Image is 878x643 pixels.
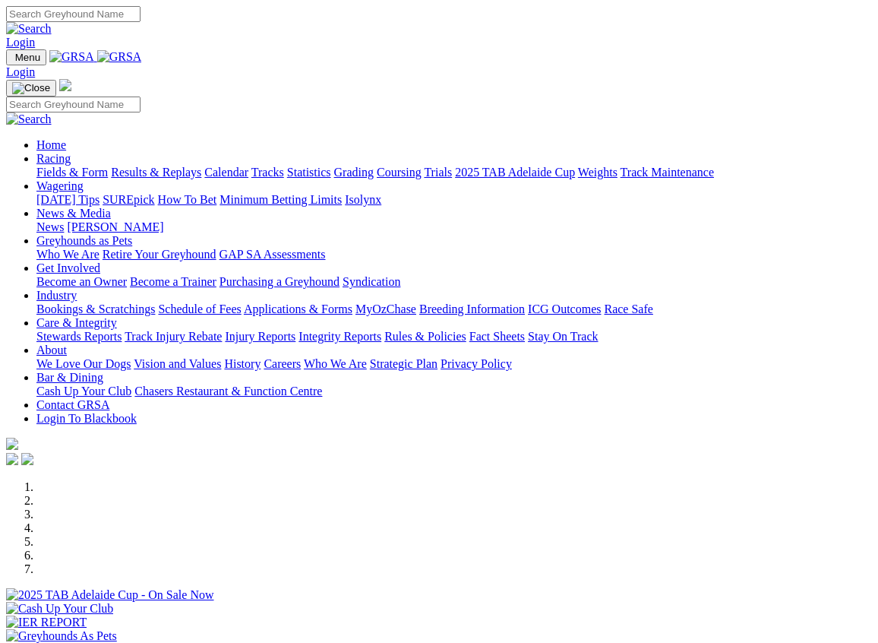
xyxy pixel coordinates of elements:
a: Chasers Restaurant & Function Centre [134,385,322,398]
a: MyOzChase [355,302,416,315]
a: [DATE] Tips [36,193,99,206]
a: Become an Owner [36,275,127,288]
a: Login To Blackbook [36,412,137,425]
a: Strategic Plan [370,357,437,370]
a: Bookings & Scratchings [36,302,155,315]
a: Privacy Policy [441,357,512,370]
a: Minimum Betting Limits [219,193,342,206]
a: Track Maintenance [621,166,714,179]
a: Injury Reports [225,330,295,343]
a: Statistics [287,166,331,179]
div: Bar & Dining [36,385,872,398]
a: We Love Our Dogs [36,357,131,370]
div: Wagering [36,193,872,207]
div: Racing [36,166,872,179]
a: 2025 TAB Adelaide Cup [455,166,575,179]
img: Cash Up Your Club [6,602,113,616]
img: logo-grsa-white.png [6,438,18,450]
a: Stay On Track [528,330,598,343]
img: GRSA [49,50,94,64]
button: Toggle navigation [6,49,46,65]
a: Grading [334,166,374,179]
a: History [224,357,261,370]
a: Race Safe [604,302,652,315]
a: [PERSON_NAME] [67,220,163,233]
a: Results & Replays [111,166,201,179]
a: Calendar [204,166,248,179]
a: Tracks [251,166,284,179]
img: GRSA [97,50,142,64]
a: Purchasing a Greyhound [219,275,340,288]
a: Retire Your Greyhound [103,248,216,261]
a: Cash Up Your Club [36,385,131,398]
input: Search [6,6,141,22]
a: Greyhounds as Pets [36,234,132,247]
a: Fields & Form [36,166,108,179]
a: Bar & Dining [36,371,103,384]
a: Breeding Information [419,302,525,315]
img: logo-grsa-white.png [59,79,71,91]
a: Stewards Reports [36,330,122,343]
div: About [36,357,872,371]
a: ICG Outcomes [528,302,601,315]
a: Applications & Forms [244,302,352,315]
a: Isolynx [345,193,381,206]
a: Who We Are [304,357,367,370]
img: IER REPORT [6,616,87,629]
a: How To Bet [158,193,217,206]
a: Login [6,36,35,49]
a: Trials [424,166,452,179]
a: Schedule of Fees [158,302,241,315]
a: Careers [264,357,301,370]
img: Search [6,112,52,126]
img: Greyhounds As Pets [6,629,117,643]
a: SUREpick [103,193,154,206]
a: Get Involved [36,261,100,274]
img: Search [6,22,52,36]
a: Coursing [377,166,422,179]
a: Wagering [36,179,84,192]
img: facebook.svg [6,453,18,465]
span: Menu [15,52,40,63]
a: GAP SA Assessments [219,248,326,261]
a: Who We Are [36,248,99,261]
a: Syndication [343,275,400,288]
a: Racing [36,152,71,165]
a: Home [36,138,66,151]
img: 2025 TAB Adelaide Cup - On Sale Now [6,588,214,602]
input: Search [6,97,141,112]
img: Close [12,82,50,94]
a: Integrity Reports [298,330,381,343]
div: Greyhounds as Pets [36,248,872,261]
a: About [36,344,67,356]
img: twitter.svg [21,453,33,465]
div: Industry [36,302,872,316]
a: Fact Sheets [469,330,525,343]
div: News & Media [36,220,872,234]
a: News [36,220,64,233]
a: News & Media [36,207,111,220]
a: Become a Trainer [130,275,216,288]
button: Toggle navigation [6,80,56,97]
div: Care & Integrity [36,330,872,344]
a: Weights [578,166,617,179]
a: Contact GRSA [36,398,109,411]
a: Login [6,65,35,78]
div: Get Involved [36,275,872,289]
a: Industry [36,289,77,302]
a: Care & Integrity [36,316,117,329]
a: Vision and Values [134,357,221,370]
a: Track Injury Rebate [125,330,222,343]
a: Rules & Policies [384,330,466,343]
